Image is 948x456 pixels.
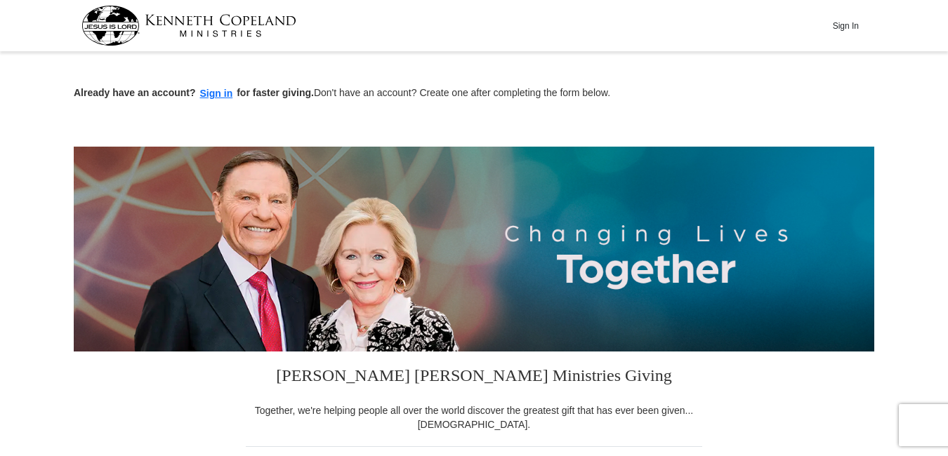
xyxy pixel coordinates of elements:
[74,86,874,102] p: Don't have an account? Create one after completing the form below.
[246,403,702,431] div: Together, we're helping people all over the world discover the greatest gift that has ever been g...
[81,6,296,46] img: kcm-header-logo.svg
[824,15,867,36] button: Sign In
[246,351,702,403] h3: [PERSON_NAME] [PERSON_NAME] Ministries Giving
[74,87,314,98] strong: Already have an account? for faster giving.
[196,86,237,102] button: Sign in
